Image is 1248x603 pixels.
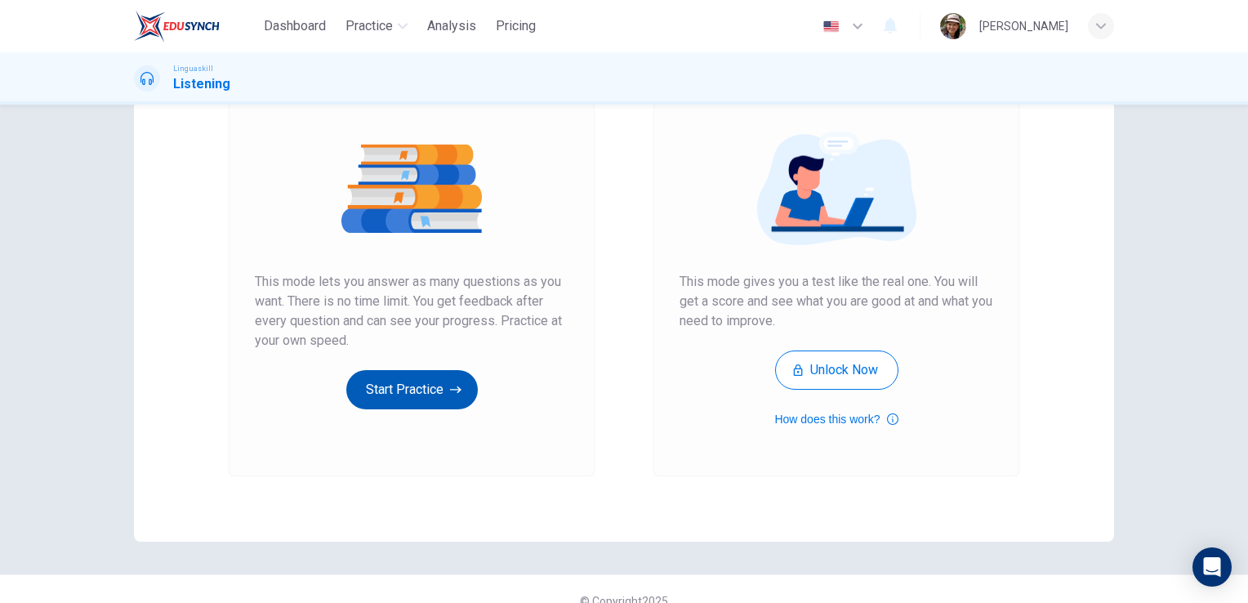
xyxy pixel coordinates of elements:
[821,20,841,33] img: en
[173,63,213,74] span: Linguaskill
[134,10,220,42] img: EduSynch logo
[134,10,257,42] a: EduSynch logo
[680,272,993,331] span: This mode gives you a test like the real one. You will get a score and see what you are good at a...
[427,16,476,36] span: Analysis
[1192,547,1232,587] div: Open Intercom Messenger
[339,11,414,41] button: Practice
[346,370,478,409] button: Start Practice
[496,16,536,36] span: Pricing
[264,16,326,36] span: Dashboard
[255,272,568,351] span: This mode lets you answer as many questions as you want. There is no time limit. You get feedback...
[257,11,332,41] button: Dashboard
[775,351,898,390] button: Unlock Now
[774,409,898,429] button: How does this work?
[940,13,966,39] img: Profile picture
[979,16,1068,36] div: [PERSON_NAME]
[489,11,542,41] button: Pricing
[345,16,393,36] span: Practice
[421,11,483,41] button: Analysis
[173,74,230,94] h1: Listening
